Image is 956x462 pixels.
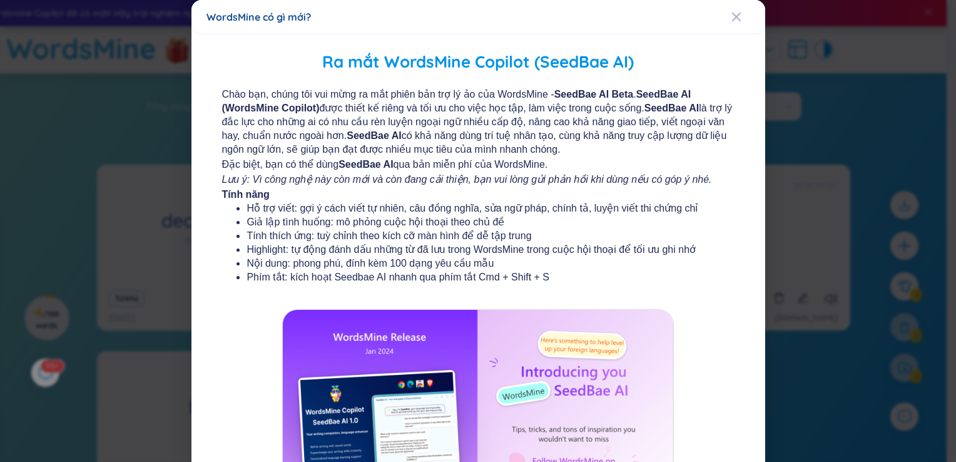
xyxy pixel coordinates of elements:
b: SeedBae AI [338,159,393,170]
i: Lưu ý: Vì công nghệ này còn mới và còn đang cải thiện, bạn vui lòng gửi phản hồi khi dùng nếu có ... [221,174,711,185]
b: SeedBae AI [644,103,698,113]
b: SeedBae AI [347,130,401,141]
li: Nội dung: phong phú, đính kèm 100 dạng yêu cầu mẫu [247,257,709,270]
b: SeedBae AI Beta [554,89,633,100]
li: Tính thích ứng: tuỳ chỉnh theo kích cỡ màn hình để dễ tập trung [247,229,709,243]
span: Đặc biệt, bạn có thể dùng qua bản miễn phí của WordsMine. [221,158,735,172]
li: Highlight: tự động đánh dấu những từ đã lưu trong WordsMine trong cuộc hội thoại để tối ưu ghi nhớ [247,243,709,257]
li: Hỗ trợ viết: gợi ý cách viết tự nhiên, câu đồng nghĩa, sửa ngữ pháp, chính tả, luyện viết thi chứ... [247,202,709,215]
li: Phím tắt: kích hoạt Seedbae AI nhanh qua phím tắt Cmd + Shift + S [247,270,709,284]
div: WordsMine có gì mới? [206,10,750,24]
b: Tính năng [221,189,269,200]
span: Chào bạn, chúng tôi vui mừng ra mắt phiên bản trợ lý ảo của WordsMine - . được thiết kế riêng và ... [221,88,735,157]
li: Giả lập tình huống: mô phỏng cuộc hội thoại theo chủ đề [247,215,709,229]
h2: Ra mắt WordsMine Copilot (SeedBae AI) [209,49,747,75]
b: SeedBae AI (WordsMine Copilot) [221,89,691,113]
